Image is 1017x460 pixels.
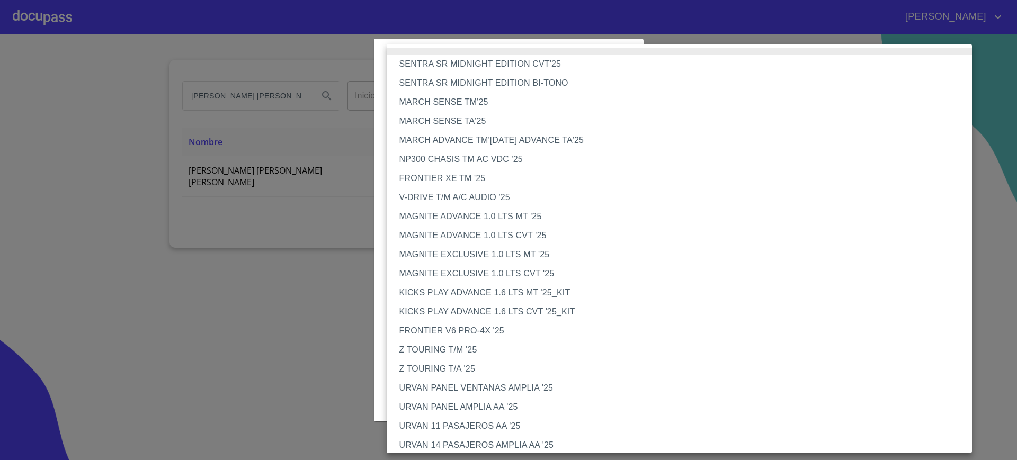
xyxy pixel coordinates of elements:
li: Z TOURING T/A '25 [387,359,983,378]
li: Z TOURING T/M '25 [387,340,983,359]
li: MAGNITE EXCLUSIVE 1.0 LTS CVT '25 [387,264,983,283]
li: KICKS PLAY ADVANCE 1.6 LTS CVT '25_KIT [387,302,983,321]
li: SENTRA SR MIDNIGHT EDITION BI-TONO [387,74,983,93]
li: MARCH SENSE TA'25 [387,112,983,131]
li: V-DRIVE T/M A/C AUDIO '25 [387,188,983,207]
li: URVAN PANEL VENTANAS AMPLIA '25 [387,378,983,398]
li: MAGNITE EXCLUSIVE 1.0 LTS MT '25 [387,245,983,264]
li: KICKS PLAY ADVANCE 1.6 LTS MT '25_KIT [387,283,983,302]
li: URVAN 11 PASAJEROS AA '25 [387,417,983,436]
li: MARCH ADVANCE TM'[DATE] ADVANCE TA'25 [387,131,983,150]
li: NP300 CHASIS TM AC VDC '25 [387,150,983,169]
li: MAGNITE ADVANCE 1.0 LTS MT '25 [387,207,983,226]
li: FRONTIER XE TM '25 [387,169,983,188]
li: SENTRA SR MIDNIGHT EDITION CVT'25 [387,55,983,74]
li: URVAN PANEL AMPLIA AA '25 [387,398,983,417]
li: MARCH SENSE TM'25 [387,93,983,112]
li: MAGNITE ADVANCE 1.0 LTS CVT '25 [387,226,983,245]
li: FRONTIER V6 PRO-4X '25 [387,321,983,340]
li: URVAN 14 PASAJEROS AMPLIA AA '25 [387,436,983,455]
